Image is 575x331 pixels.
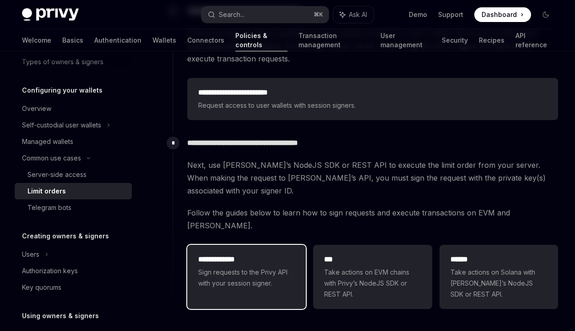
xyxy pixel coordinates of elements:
[22,29,51,51] a: Welcome
[380,29,431,51] a: User management
[15,263,132,279] a: Authorization keys
[22,249,39,260] div: Users
[298,29,369,51] a: Transaction management
[22,265,78,276] div: Authorization keys
[482,10,517,19] span: Dashboard
[187,245,306,309] a: **** **** ***Sign requests to the Privy API with your session signer.
[15,100,132,117] a: Overview
[438,10,463,19] a: Support
[187,29,224,51] a: Connectors
[22,282,61,293] div: Key quorums
[333,6,374,23] button: Ask AI
[94,29,141,51] a: Authentication
[313,245,432,309] a: ***Take actions on EVM chains with Privy’s NodeJS SDK or REST API.
[219,9,244,20] div: Search...
[15,166,132,183] a: Server-side access
[201,6,329,23] button: Search...⌘K
[22,136,73,147] div: Managed wallets
[22,310,99,321] h5: Using owners & signers
[187,159,558,197] span: Next, use [PERSON_NAME]’s NodeJS SDK or REST API to execute the limit order from your server. Whe...
[62,29,83,51] a: Basics
[22,85,103,96] h5: Configuring your wallets
[538,7,553,22] button: Toggle dark mode
[349,10,367,19] span: Ask AI
[15,279,132,296] a: Key quorums
[198,100,547,111] span: Request access to user wallets with session signers.
[515,29,553,51] a: API reference
[27,186,66,197] div: Limit orders
[442,29,468,51] a: Security
[27,169,87,180] div: Server-side access
[324,267,421,300] span: Take actions on EVM chains with Privy’s NodeJS SDK or REST API.
[15,183,132,199] a: Limit orders
[15,199,132,216] a: Telegram bots
[15,133,132,150] a: Managed wallets
[152,29,176,51] a: Wallets
[450,267,547,300] span: Take actions on Solana with [PERSON_NAME]’s NodeJS SDK or REST API.
[22,153,81,164] div: Common use cases
[22,231,109,242] h5: Creating owners & signers
[235,29,287,51] a: Policies & controls
[479,29,504,51] a: Recipes
[187,206,558,232] span: Follow the guides below to learn how to sign requests and execute transactions on EVM and [PERSON...
[22,8,79,21] img: dark logo
[198,267,295,289] span: Sign requests to the Privy API with your session signer.
[409,10,427,19] a: Demo
[439,245,558,309] a: **** *Take actions on Solana with [PERSON_NAME]’s NodeJS SDK or REST API.
[22,120,101,131] div: Self-custodial user wallets
[314,11,323,18] span: ⌘ K
[27,202,71,213] div: Telegram bots
[474,7,531,22] a: Dashboard
[22,103,51,114] div: Overview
